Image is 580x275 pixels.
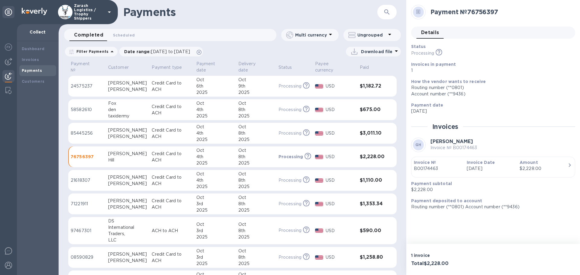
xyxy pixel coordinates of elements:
div: 9th [238,83,274,89]
b: Payments [22,68,42,73]
div: 2025 [238,234,274,240]
div: Oct [238,248,274,254]
div: Oct [196,124,234,130]
img: Logo [22,8,47,15]
img: USD [315,202,323,206]
div: 4th [196,154,234,160]
img: USD [315,178,323,183]
div: Traders, [108,231,147,237]
p: Invoice № B00174463 [430,145,477,151]
h3: $1,258.80 [360,254,385,260]
div: 2025 [196,160,234,166]
span: Status [279,64,300,71]
div: 2025 [196,113,234,119]
div: [PERSON_NAME] [108,151,147,157]
div: 8th [238,130,274,136]
div: taxidermy [108,113,147,119]
div: 2025 [238,136,274,143]
h3: $1,182.72 [360,83,385,89]
p: USD [326,177,355,184]
div: 8th [238,107,274,113]
p: USD [326,107,355,113]
h3: $3,011.10 [360,130,385,136]
div: Unpin categories [2,6,14,18]
p: 24575237 [71,83,103,89]
div: 6th [196,83,234,89]
p: $2,228.00 [411,187,570,193]
b: Invoice № [414,160,436,165]
h3: $590.00 [360,228,385,234]
div: 8th [238,228,274,234]
div: 4th [196,130,234,136]
p: 08590829 [71,254,103,261]
p: Credit Card to ACH [152,127,191,140]
div: Account number (**9436) [411,91,570,97]
div: den [108,107,147,113]
span: [DATE] to [DATE] [151,49,190,54]
div: 2025 [196,207,234,213]
span: Payment date [196,61,234,73]
span: Payment № [71,61,103,73]
p: Credit Card to ACH [152,104,191,116]
h3: $2,228.00 [360,154,385,160]
p: Credit Card to ACH [152,198,191,210]
div: 2025 [238,261,274,267]
div: 8th [238,201,274,207]
div: Oct [238,77,274,83]
p: Processing [279,177,301,184]
div: [PERSON_NAME] [108,174,147,181]
b: Invoices in payment [411,62,456,67]
p: Payment type [152,64,182,71]
h2: Payment № 76756397 [430,8,570,16]
p: Processing [279,254,301,261]
div: International [108,224,147,231]
b: How the vendor wants to receive [411,79,486,84]
span: Customer [108,64,137,71]
div: 4th [196,177,234,184]
p: Processing [279,83,301,89]
div: 2025 [238,207,274,213]
div: Oct [196,171,234,177]
div: [PERSON_NAME] [108,133,147,140]
div: 4th [196,107,234,113]
div: [PERSON_NAME] [108,198,147,204]
img: Foreign exchange [5,43,12,51]
p: Credit Card to ACH [152,80,191,93]
p: Date range : [124,49,193,55]
p: Processing [279,201,301,207]
p: 58582610 [71,107,103,113]
div: 2025 [238,113,274,119]
div: Oct [238,147,274,154]
div: [PERSON_NAME] [108,127,147,133]
div: Oct [238,124,274,130]
div: 2025 [196,184,234,190]
p: 21618307 [71,177,103,184]
p: B00174463 [414,165,462,172]
div: Oct [238,171,274,177]
div: Oct [196,77,234,83]
p: [DATE] [411,108,570,114]
h2: Invoices [432,123,459,130]
b: Dashboard [22,46,45,51]
div: 8th [238,177,274,184]
span: Paid [360,64,377,71]
span: Completed [74,31,103,39]
div: 2025 [238,160,274,166]
b: Payment date [411,103,443,107]
div: [PERSON_NAME] [108,80,147,86]
p: USD [326,83,355,89]
p: USD [326,130,355,136]
div: [PERSON_NAME] [108,257,147,264]
div: Oct [196,248,234,254]
p: ACH to ACH [152,228,191,234]
h3: $1,353.34 [360,201,385,207]
div: Fox [108,100,147,107]
p: 1 invoice [411,252,491,258]
p: Download file [361,49,393,55]
img: USD [315,131,323,136]
div: Oct [238,194,274,201]
img: USD [315,229,323,233]
b: Status [411,44,426,49]
p: 71221911 [71,201,103,207]
img: USD [315,84,323,88]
